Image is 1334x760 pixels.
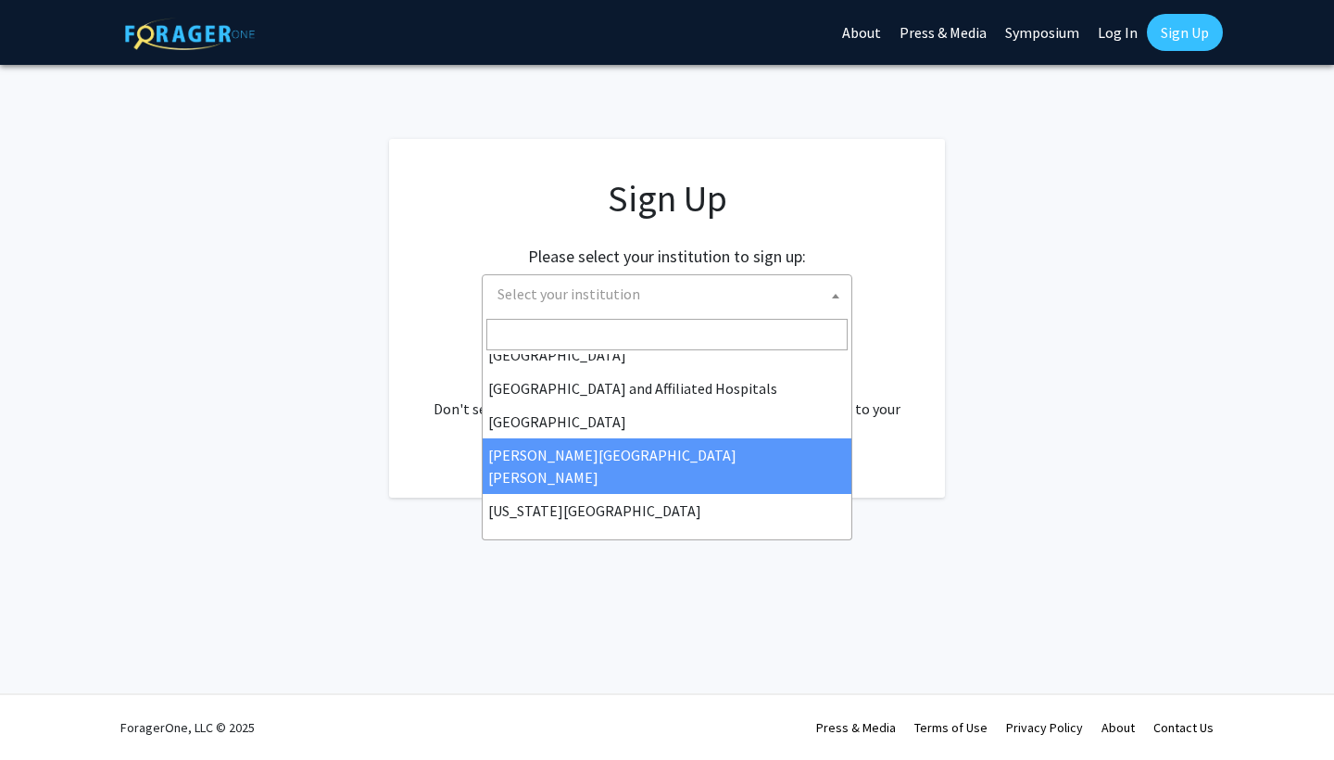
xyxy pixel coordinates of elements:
a: Contact Us [1153,719,1214,736]
li: [GEOGRAPHIC_DATA] [483,338,851,372]
span: Select your institution [482,274,852,316]
li: [US_STATE][GEOGRAPHIC_DATA] [483,494,851,527]
div: Already have an account? . Don't see your institution? about bringing ForagerOne to your institut... [426,353,908,442]
a: About [1101,719,1135,736]
span: Select your institution [497,285,640,303]
li: [PERSON_NAME][GEOGRAPHIC_DATA] [483,527,851,561]
div: ForagerOne, LLC © 2025 [120,695,255,760]
h1: Sign Up [426,176,908,221]
a: Privacy Policy [1006,719,1083,736]
img: ForagerOne Logo [125,18,255,50]
li: [GEOGRAPHIC_DATA] and Affiliated Hospitals [483,372,851,405]
h2: Please select your institution to sign up: [528,247,806,267]
a: Sign Up [1147,14,1223,51]
span: Select your institution [490,275,851,313]
a: Terms of Use [914,719,988,736]
a: Press & Media [816,719,896,736]
iframe: Chat [14,677,79,746]
li: [PERSON_NAME][GEOGRAPHIC_DATA][PERSON_NAME] [483,438,851,494]
input: Search [486,319,848,350]
li: [GEOGRAPHIC_DATA] [483,405,851,438]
